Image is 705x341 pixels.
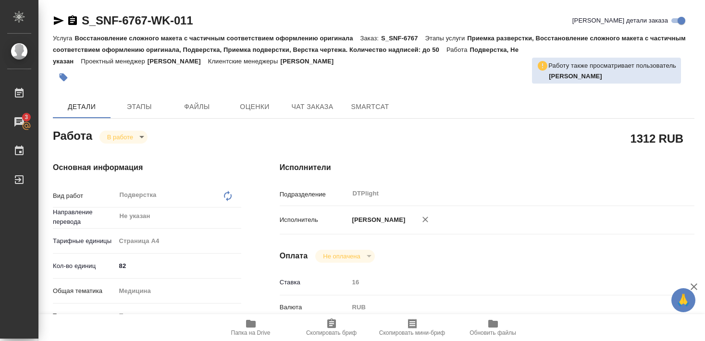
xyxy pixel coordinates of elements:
p: Тарифные единицы [53,236,116,246]
button: Папка на Drive [210,314,291,341]
p: Ставка [280,278,349,287]
button: Скопировать ссылку [67,15,78,26]
p: Заказ: [360,35,381,42]
div: RUB [349,299,660,316]
b: [PERSON_NAME] [549,73,602,80]
div: Страница А4 [116,233,241,249]
a: 3 [2,110,36,134]
p: Горшкова Валентина [549,72,676,81]
span: SmartCat [347,101,393,113]
p: Общая тематика [53,286,116,296]
span: [PERSON_NAME] детали заказа [572,16,668,25]
span: Этапы [116,101,162,113]
p: S_SNF-6767 [381,35,425,42]
p: Восстановление сложного макета с частичным соответствием оформлению оригинала [74,35,360,42]
button: Обновить файлы [453,314,533,341]
p: Вид работ [53,191,116,201]
p: [PERSON_NAME] [349,215,406,225]
button: Скопировать бриф [291,314,372,341]
h4: Исполнители [280,162,694,173]
button: Скопировать мини-бриф [372,314,453,341]
span: 🙏 [675,290,692,310]
h4: Основная информация [53,162,241,173]
span: 3 [19,112,34,122]
p: Клиентские менеджеры [208,58,281,65]
p: [PERSON_NAME] [148,58,208,65]
button: Не оплачена [320,252,363,260]
span: Детали [59,101,105,113]
p: Услуга [53,35,74,42]
span: Папка на Drive [231,329,271,336]
p: Тематика [53,311,116,321]
p: Валюта [280,303,349,312]
span: Скопировать бриф [306,329,357,336]
button: Скопировать ссылку для ЯМессенджера [53,15,64,26]
p: Работа [446,46,470,53]
span: Файлы [174,101,220,113]
button: 🙏 [671,288,695,312]
p: Этапы услуги [425,35,468,42]
button: В работе [104,133,136,141]
input: ✎ Введи что-нибудь [116,259,241,273]
span: Обновить файлы [470,329,516,336]
p: Проектный менеджер [81,58,147,65]
span: Чат заказа [289,101,335,113]
button: Удалить исполнителя [415,209,436,230]
div: Медицина [116,283,241,299]
input: Пустое поле [349,275,660,289]
p: Кол-во единиц [53,261,116,271]
div: Производство лекарственных препаратов [116,308,241,324]
h4: Оплата [280,250,308,262]
p: Работу также просматривает пользователь [548,61,676,71]
div: В работе [315,250,374,263]
span: Оценки [232,101,278,113]
span: Скопировать мини-бриф [379,329,445,336]
a: S_SNF-6767-WK-011 [82,14,193,27]
p: Направление перевода [53,207,116,227]
h2: 1312 RUB [631,130,683,146]
p: Исполнитель [280,215,349,225]
div: В работе [99,131,148,144]
p: [PERSON_NAME] [280,58,341,65]
h2: Работа [53,126,92,144]
button: Добавить тэг [53,67,74,88]
p: Подразделение [280,190,349,199]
